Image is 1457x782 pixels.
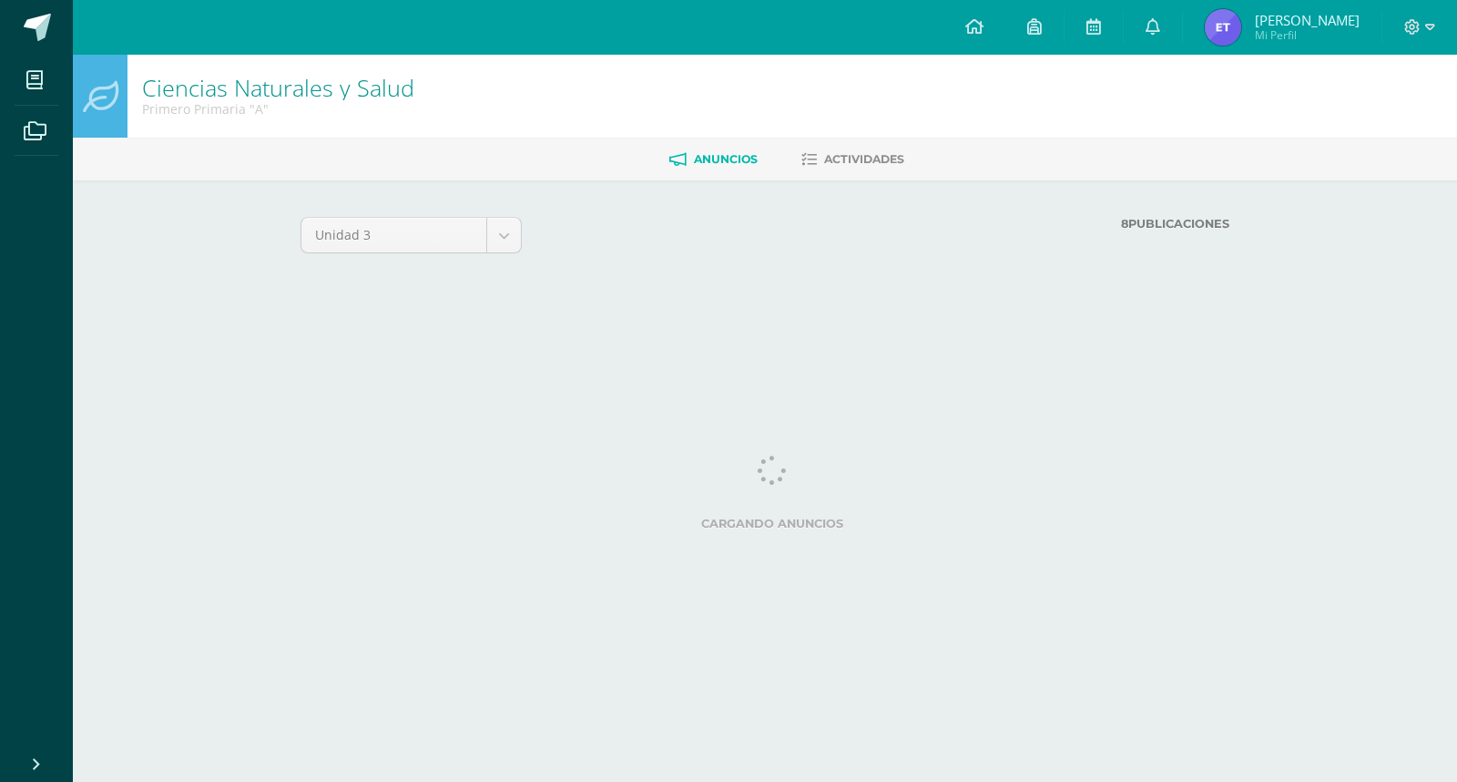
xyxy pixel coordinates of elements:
[694,152,758,166] span: Anuncios
[315,218,473,252] span: Unidad 3
[1121,217,1128,231] strong: 8
[824,152,904,166] span: Actividades
[142,100,414,118] div: Primero Primaria 'A'
[669,145,758,174] a: Anuncios
[301,218,521,252] a: Unidad 3
[801,145,904,174] a: Actividades
[1255,11,1360,29] span: [PERSON_NAME]
[1205,9,1241,46] img: 75f8a36880c4112926252b5361bf02b4.png
[694,217,1229,231] label: Publicaciones
[142,75,414,100] h1: Ciencias Naturales y Salud
[1255,27,1360,43] span: Mi Perfil
[308,517,1237,530] label: Cargando anuncios
[142,72,414,103] a: Ciencias Naturales y Salud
